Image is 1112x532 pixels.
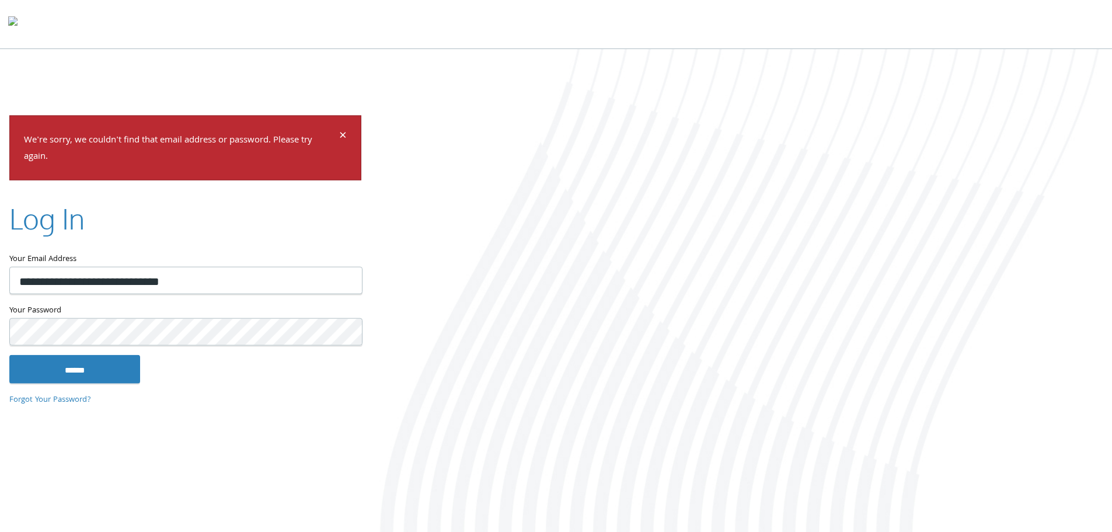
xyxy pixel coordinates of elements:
[339,125,347,148] span: ×
[24,132,337,166] p: We're sorry, we couldn't find that email address or password. Please try again.
[339,130,347,144] button: Dismiss alert
[8,12,18,36] img: todyl-logo-dark.svg
[9,199,85,238] h2: Log In
[9,304,361,318] label: Your Password
[9,393,91,406] a: Forgot Your Password?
